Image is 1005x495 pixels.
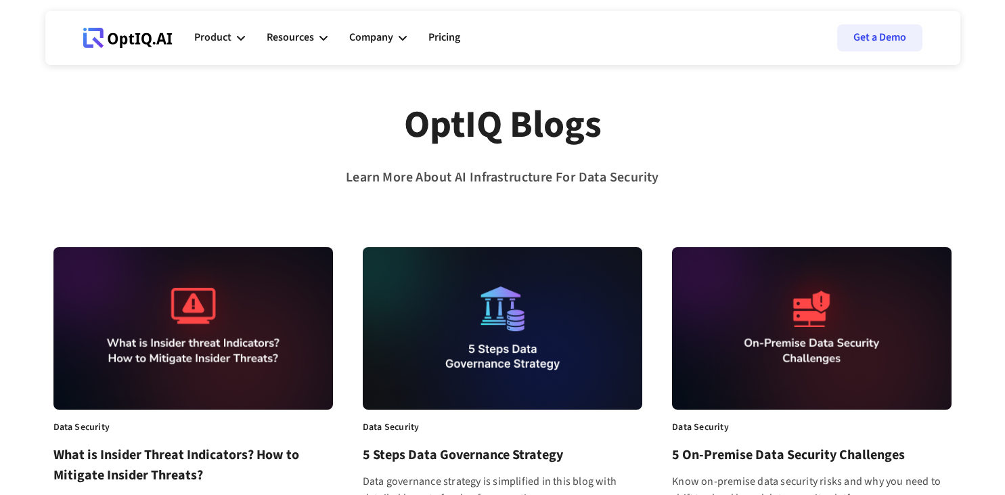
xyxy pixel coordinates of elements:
[349,28,393,47] div: Company
[194,18,245,58] div: Product
[672,445,952,465] h3: 5 On-Premise Data Security Challenges
[346,102,659,149] div: OptIQ Blogs
[672,421,729,434] div: Data Security
[267,18,328,58] div: Resources
[53,421,110,434] div: Data Security
[363,445,642,465] h3: 5 Steps Data Governance Strategy
[267,28,314,47] div: Resources
[363,421,420,434] div: Data Security
[83,18,173,58] a: Webflow Homepage
[837,24,922,51] a: Get a Demo
[194,28,231,47] div: Product
[53,445,333,486] h3: What is Insider Threat Indicators? How to Mitigate Insider Threats?
[428,18,460,58] a: Pricing
[349,18,407,58] div: Company
[346,165,659,190] div: Learn More About AI Infrastructure For Data Security
[83,47,84,48] div: Webflow Homepage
